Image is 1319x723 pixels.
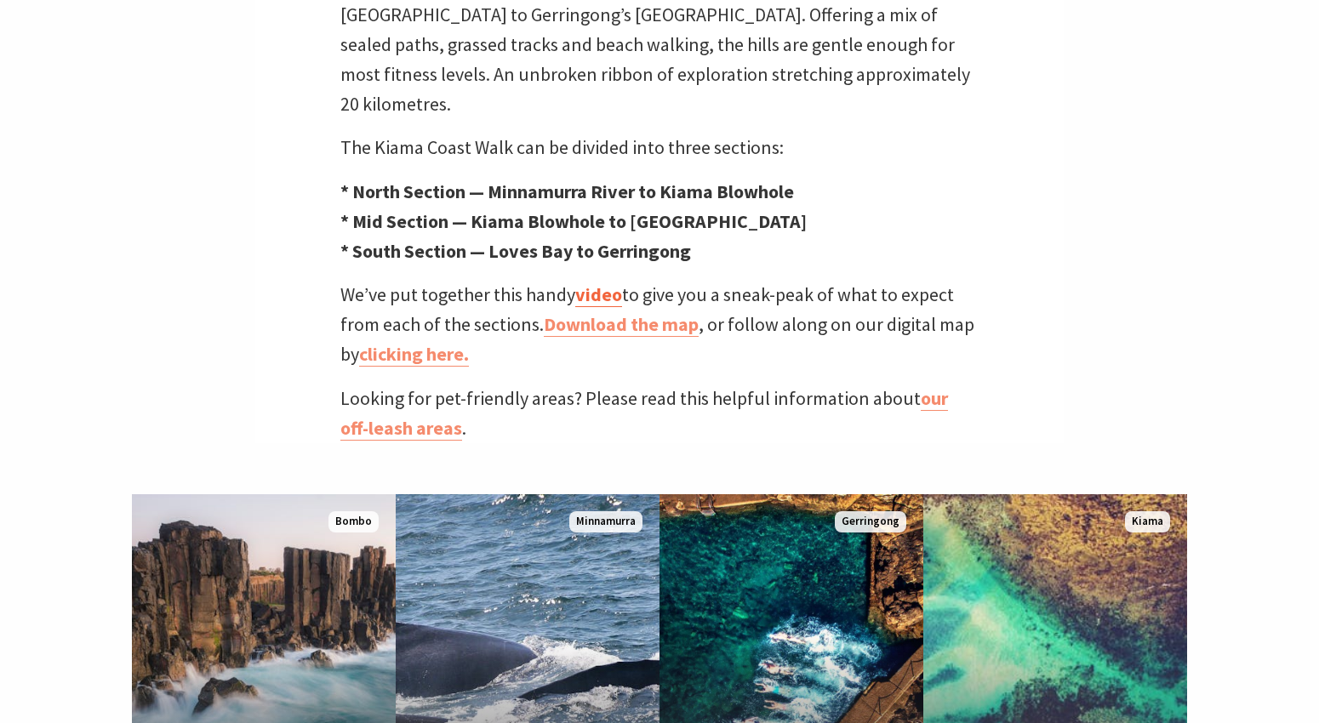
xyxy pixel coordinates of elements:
p: The Kiama Coast Walk can be divided into three sections: [340,133,979,162]
p: Looking for pet-friendly areas? Please read this helpful information about . [340,384,979,443]
strong: * North Section — Minnamurra River to Kiama Blowhole [340,179,794,203]
a: Download the map [544,312,699,337]
a: our off-leash areas [340,386,948,441]
strong: * Mid Section — Kiama Blowhole to [GEOGRAPHIC_DATA] [340,209,807,233]
span: Kiama [1125,511,1170,532]
p: We’ve put together this handy to give you a sneak-peak of what to expect from each of the section... [340,280,979,370]
span: Minnamurra [569,511,642,532]
span: Gerringong [835,511,906,532]
a: video [575,282,622,307]
a: clicking here. [359,342,469,367]
strong: * South Section — Loves Bay to Gerringong [340,239,691,263]
span: Bombo [328,511,379,532]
